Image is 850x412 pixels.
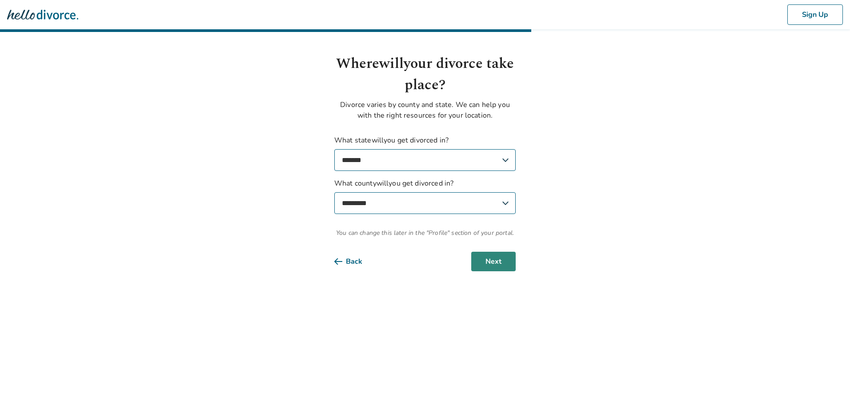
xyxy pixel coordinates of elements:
span: You can change this later in the "Profile" section of your portal. [334,228,516,238]
button: Sign Up [787,4,843,25]
iframe: Chat Widget [806,369,850,412]
label: What state will you get divorced in? [334,135,516,171]
button: Back [334,252,377,271]
select: What countywillyou get divorced in? [334,192,516,214]
button: Next [471,252,516,271]
label: What county will you get divorced in? [334,178,516,214]
h1: Where will your divorce take place? [334,53,516,96]
p: Divorce varies by county and state. We can help you with the right resources for your location. [334,99,516,121]
select: What statewillyou get divorced in? [334,149,516,171]
img: Hello Divorce Logo [7,6,78,24]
